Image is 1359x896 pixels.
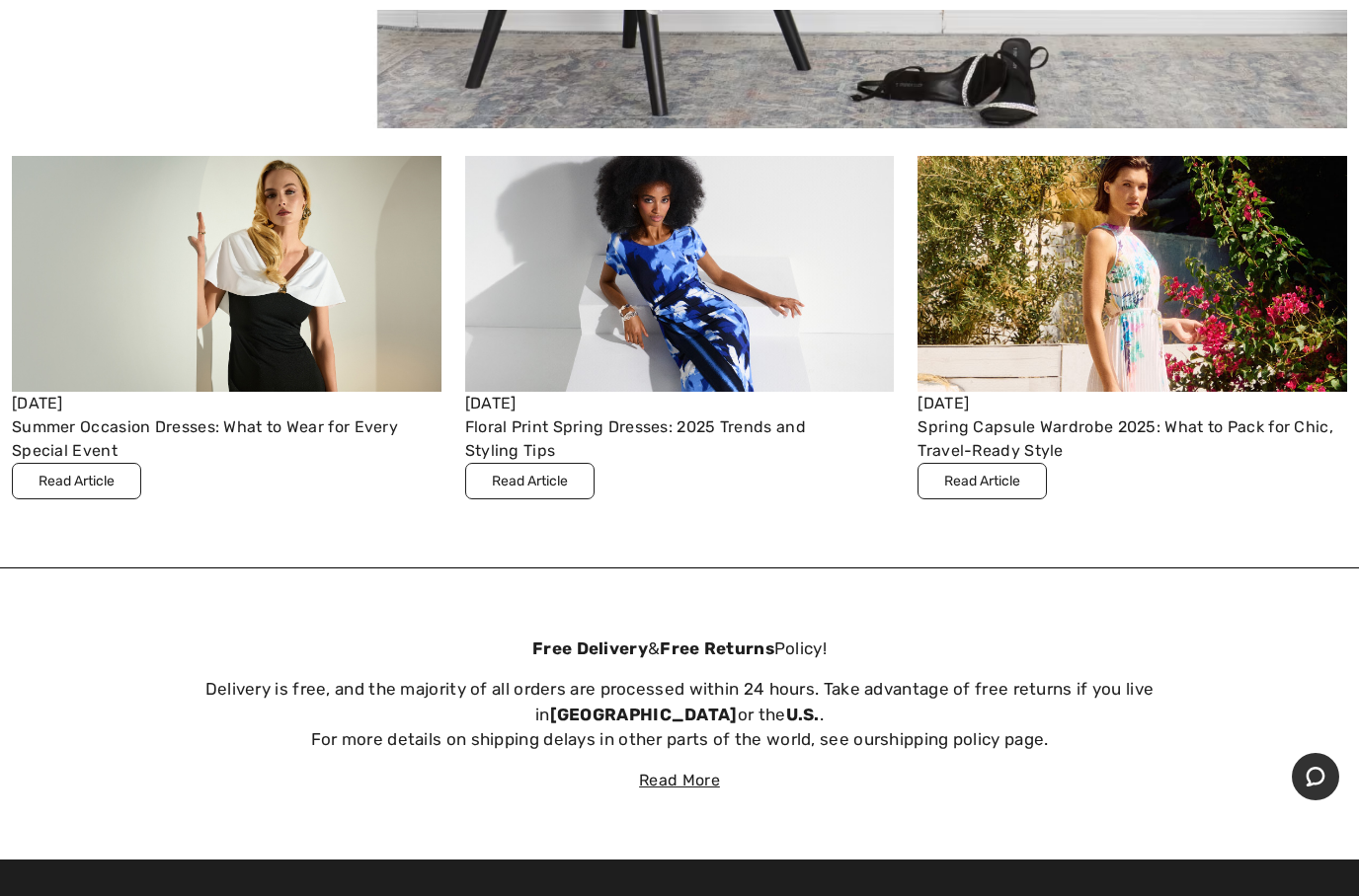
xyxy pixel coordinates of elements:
div: [DATE] [465,392,895,415]
img: Floral Print Spring Dresses: 2025 Trends and Styling Tips [465,156,895,392]
div: Summer Occasion Dresses: What to Wear for Every Special Event [12,415,441,463]
p: Delivery is free, and the majority of all orders are processed within 24 hours. Take advantage of... [173,677,1186,753]
img: Summer Occasion Dresses: What to Wear for Every Special Event [12,156,441,392]
div: [DATE] [12,392,441,415]
img: Spring Capsule Wardrobe 2025: What to Pack for Chic, Travel-Ready Style [918,156,1347,392]
a: Summer Occasion Dresses: What to Wear for Every Special Event [12,263,441,282]
div: [DATE] [918,392,1347,415]
div: Floral Print Spring Dresses: 2025 Trends and Styling Tips [465,415,895,463]
p: & Policy! [173,636,1186,662]
strong: [GEOGRAPHIC_DATA] [550,705,738,724]
a: Spring Capsule Wardrobe 2025: What to Pack for Chic, Travel-Ready Style [918,263,1347,282]
a: shipping policy page [880,729,1044,749]
button: Read Article [918,463,1047,499]
iframe: Opens a widget where you can chat to one of our agents [1292,753,1339,802]
strong: Free Returns [660,638,774,658]
div: Spring Capsule Wardrobe 2025: What to Pack for Chic, Travel-Ready Style [918,415,1347,463]
strong: Free Delivery [532,638,648,658]
strong: U.S. [786,705,820,724]
button: Read Article [12,463,141,499]
button: Read Article [465,463,595,499]
a: Floral Print Spring Dresses: 2025 Trends and Styling Tips [465,263,895,282]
